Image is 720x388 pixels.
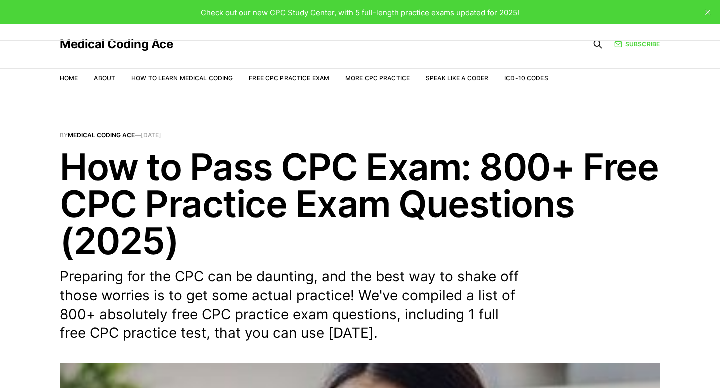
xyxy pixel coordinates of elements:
span: Check out our new CPC Study Center, with 5 full-length practice exams updated for 2025! [201,8,519,17]
a: ICD-10 Codes [504,74,548,82]
a: Free CPC Practice Exam [249,74,329,82]
a: More CPC Practice [345,74,410,82]
button: close [700,4,716,20]
a: How to Learn Medical Coding [131,74,233,82]
a: Subscribe [614,39,660,49]
h1: How to Pass CPC Exam: 800+ Free CPC Practice Exam Questions (2025) [60,148,660,259]
time: [DATE] [141,131,161,139]
a: Medical Coding Ace [68,131,135,139]
a: Speak Like a Coder [426,74,488,82]
a: Medical Coding Ace [60,38,173,50]
iframe: portal-trigger [553,339,720,388]
a: Home [60,74,78,82]
a: About [94,74,115,82]
p: Preparing for the CPC can be daunting, and the best way to shake off those worries is to get some... [60,267,520,343]
span: By — [60,132,660,138]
